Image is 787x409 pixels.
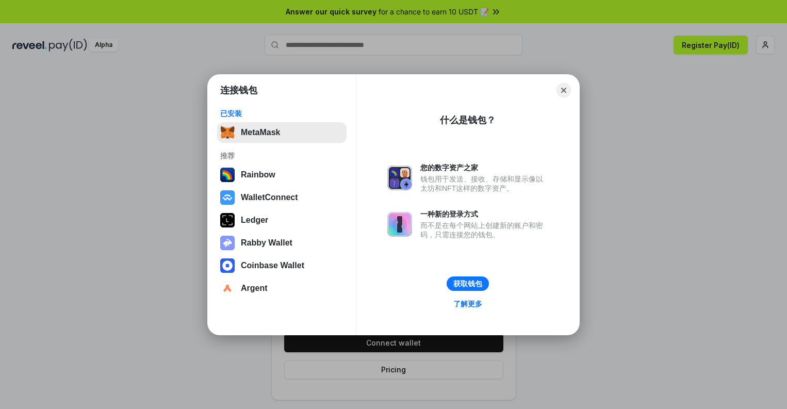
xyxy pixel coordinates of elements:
button: MetaMask [217,122,347,143]
h1: 连接钱包 [220,84,257,96]
a: 了解更多 [447,297,488,310]
button: Rainbow [217,165,347,185]
div: 推荐 [220,151,343,160]
button: Close [556,83,571,97]
div: 一种新的登录方式 [420,209,548,219]
div: Rabby Wallet [241,238,292,248]
div: 获取钱包 [453,279,482,288]
button: WalletConnect [217,187,347,208]
div: Rainbow [241,170,275,179]
div: 已安装 [220,109,343,118]
div: WalletConnect [241,193,298,202]
img: svg+xml,%3Csvg%20xmlns%3D%22http%3A%2F%2Fwww.w3.org%2F2000%2Fsvg%22%20width%3D%2228%22%20height%3... [220,213,235,227]
div: 您的数字资产之家 [420,163,548,172]
div: Coinbase Wallet [241,261,304,270]
div: 钱包用于发送、接收、存储和显示像以太坊和NFT这样的数字资产。 [420,174,548,193]
img: svg+xml,%3Csvg%20xmlns%3D%22http%3A%2F%2Fwww.w3.org%2F2000%2Fsvg%22%20fill%3D%22none%22%20viewBox... [387,166,412,190]
img: svg+xml,%3Csvg%20width%3D%2228%22%20height%3D%2228%22%20viewBox%3D%220%200%2028%2028%22%20fill%3D... [220,258,235,273]
img: svg+xml,%3Csvg%20width%3D%2228%22%20height%3D%2228%22%20viewBox%3D%220%200%2028%2028%22%20fill%3D... [220,281,235,296]
img: svg+xml,%3Csvg%20xmlns%3D%22http%3A%2F%2Fwww.w3.org%2F2000%2Fsvg%22%20fill%3D%22none%22%20viewBox... [387,212,412,237]
div: 了解更多 [453,299,482,308]
button: 获取钱包 [447,276,489,291]
div: 而不是在每个网站上创建新的账户和密码，只需连接您的钱包。 [420,221,548,239]
button: Ledger [217,210,347,231]
img: svg+xml,%3Csvg%20width%3D%2228%22%20height%3D%2228%22%20viewBox%3D%220%200%2028%2028%22%20fill%3D... [220,190,235,205]
div: Argent [241,284,268,293]
button: Coinbase Wallet [217,255,347,276]
img: svg+xml,%3Csvg%20width%3D%22120%22%20height%3D%22120%22%20viewBox%3D%220%200%20120%20120%22%20fil... [220,168,235,182]
button: Argent [217,278,347,299]
div: 什么是钱包？ [440,114,496,126]
button: Rabby Wallet [217,233,347,253]
div: MetaMask [241,128,280,137]
img: svg+xml,%3Csvg%20xmlns%3D%22http%3A%2F%2Fwww.w3.org%2F2000%2Fsvg%22%20fill%3D%22none%22%20viewBox... [220,236,235,250]
div: Ledger [241,216,268,225]
img: svg+xml,%3Csvg%20fill%3D%22none%22%20height%3D%2233%22%20viewBox%3D%220%200%2035%2033%22%20width%... [220,125,235,140]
